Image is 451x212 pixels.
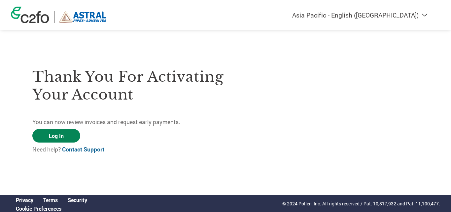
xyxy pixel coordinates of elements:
a: Log In [32,129,80,143]
a: Security [68,196,87,203]
a: Privacy [16,196,33,203]
div: Open Cookie Preferences Modal [11,205,92,212]
p: Need help? [32,145,225,154]
p: You can now review invoices and request early payments. [32,118,225,126]
p: © 2024 Pollen, Inc. All rights reserved / Pat. 10,817,932 and Pat. 11,100,477. [282,200,440,207]
a: Cookie Preferences, opens a dedicated popup modal window [16,205,61,212]
img: c2fo logo [11,7,49,23]
a: Contact Support [62,146,104,153]
h3: Thank you for activating your account [32,68,225,104]
img: Astral [59,11,107,23]
a: Terms [43,196,58,203]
